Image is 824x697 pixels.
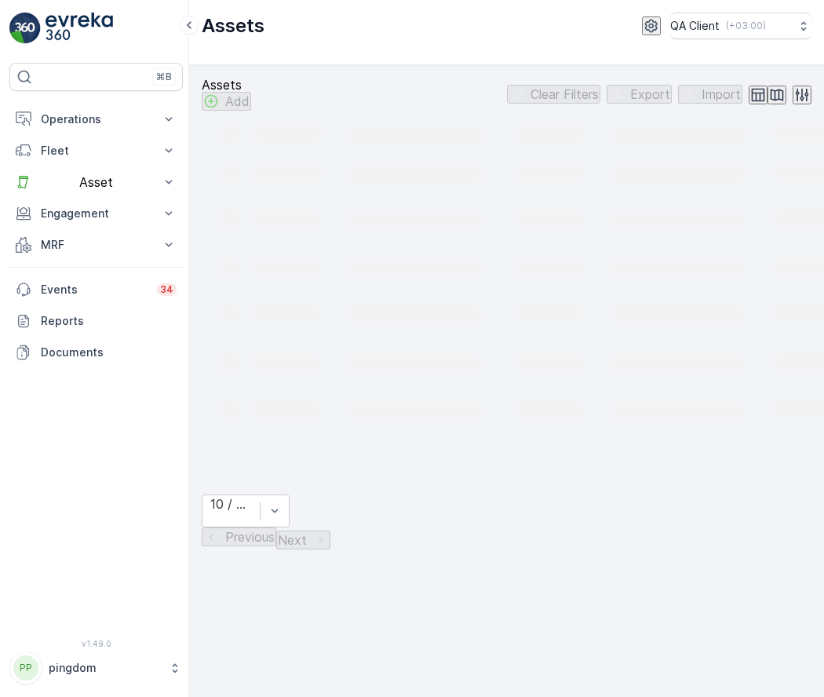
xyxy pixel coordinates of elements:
[607,85,672,104] button: Export
[9,166,183,198] button: Asset
[276,531,330,549] button: Next
[225,94,250,108] p: Add
[160,283,173,296] p: 34
[9,305,183,337] a: Reports
[41,313,177,329] p: Reports
[9,229,183,261] button: MRF
[202,92,251,111] button: Add
[702,87,741,101] p: Import
[278,533,307,547] p: Next
[670,18,720,34] p: QA Client
[46,13,113,44] img: logo_light-DOdMpM7g.png
[9,337,183,368] a: Documents
[9,639,183,648] span: v 1.49.0
[9,651,183,684] button: PPpingdom
[9,198,183,229] button: Engagement
[210,497,252,511] div: 10 / Page
[630,87,670,101] p: Export
[225,530,275,544] p: Previous
[670,13,811,39] button: QA Client(+03:00)
[13,655,38,681] div: PP
[41,345,177,360] p: Documents
[530,87,599,101] p: Clear Filters
[726,20,766,32] p: ( +03:00 )
[9,135,183,166] button: Fleet
[41,111,151,127] p: Operations
[41,206,151,221] p: Engagement
[41,237,151,253] p: MRF
[202,527,276,546] button: Previous
[9,104,183,135] button: Operations
[678,85,742,104] button: Import
[202,78,251,92] p: Assets
[41,282,148,297] p: Events
[49,660,161,676] p: pingdom
[507,85,600,104] button: Clear Filters
[41,143,151,159] p: Fleet
[9,274,183,305] a: Events34
[9,13,41,44] img: logo
[41,175,151,189] p: Asset
[202,13,264,38] p: Assets
[156,71,172,83] p: ⌘B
